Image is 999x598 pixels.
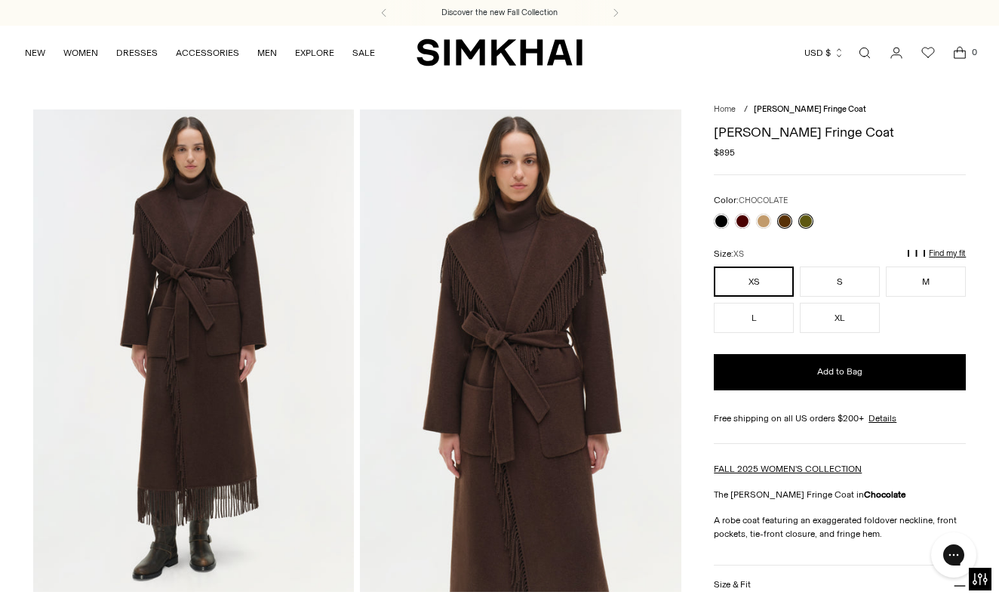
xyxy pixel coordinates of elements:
[913,38,943,68] a: Wishlist
[714,354,966,390] button: Add to Bag
[116,36,158,69] a: DRESSES
[714,412,966,425] div: Free shipping on all US orders $200+
[714,303,794,333] button: L
[924,527,984,583] iframe: Gorgias live chat messenger
[945,38,975,68] a: Open cart modal
[714,580,750,590] h3: Size & Fit
[804,36,844,69] button: USD $
[33,109,354,591] img: Carrie Fringe Coat
[714,488,966,501] p: The [PERSON_NAME] Fringe Coat in
[352,36,375,69] a: SALE
[176,36,239,69] a: ACCESSORIES
[714,247,744,261] label: Size:
[754,104,866,114] span: [PERSON_NAME] Fringe Coat
[714,104,736,114] a: Home
[881,38,911,68] a: Go to the account page
[868,412,896,425] a: Details
[739,196,788,205] span: CHOCOLATE
[360,109,681,591] img: Carrie Fringe Coat
[714,513,966,541] p: A robe coat featuring an exaggerated foldover neckline, front pockets, tie-front closure, and fri...
[850,38,880,68] a: Open search modal
[714,193,788,208] label: Color:
[714,103,966,116] nav: breadcrumbs
[733,249,744,259] span: XS
[744,103,748,116] div: /
[12,541,152,586] iframe: Sign Up via Text for Offers
[886,267,966,297] button: M
[63,36,98,69] a: WOMEN
[800,267,880,297] button: S
[817,365,862,378] span: Add to Bag
[714,267,794,297] button: XS
[864,489,906,500] strong: Chocolate
[295,36,334,69] a: EXPLORE
[714,125,966,139] h1: [PERSON_NAME] Fringe Coat
[714,146,735,159] span: $895
[441,7,558,19] a: Discover the new Fall Collection
[800,303,880,333] button: XL
[417,38,582,67] a: SIMKHAI
[967,45,981,59] span: 0
[25,36,45,69] a: NEW
[714,464,862,474] a: FALL 2025 WOMEN'S COLLECTION
[257,36,277,69] a: MEN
